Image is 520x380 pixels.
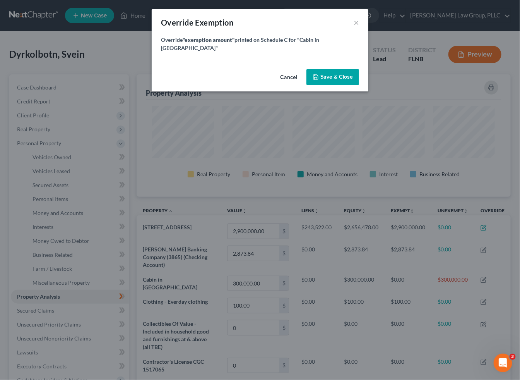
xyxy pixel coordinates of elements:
span: 3 [510,354,516,360]
div: Override Exemption [161,17,233,28]
strong: "exemption amount" [183,36,234,43]
button: × [354,18,359,27]
iframe: Intercom live chat [494,354,512,372]
label: Override printed on Schedule C for "Cabin in [GEOGRAPHIC_DATA]" [161,36,359,52]
button: Save & Close [306,69,359,85]
span: Save & Close [320,74,353,80]
button: Cancel [274,70,303,85]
